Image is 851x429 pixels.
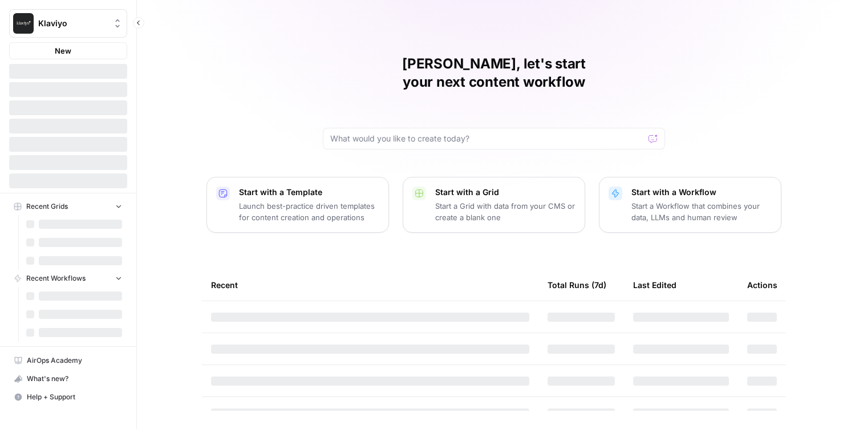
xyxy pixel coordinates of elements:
p: Launch best-practice driven templates for content creation and operations [239,200,379,223]
button: Help + Support [9,388,127,406]
button: Workspace: Klaviyo [9,9,127,38]
div: Total Runs (7d) [548,269,606,301]
button: Recent Grids [9,198,127,215]
img: Klaviyo Logo [13,13,34,34]
span: AirOps Academy [27,355,122,366]
span: Recent Grids [26,201,68,212]
button: Recent Workflows [9,270,127,287]
h1: [PERSON_NAME], let's start your next content workflow [323,55,665,91]
p: Start with a Template [239,187,379,198]
div: Recent [211,269,529,301]
div: What's new? [10,370,127,387]
p: Start a Grid with data from your CMS or create a blank one [435,200,576,223]
p: Start with a Grid [435,187,576,198]
div: Last Edited [633,269,676,301]
a: AirOps Academy [9,351,127,370]
button: Start with a WorkflowStart a Workflow that combines your data, LLMs and human review [599,177,781,233]
div: Actions [747,269,777,301]
button: Start with a GridStart a Grid with data from your CMS or create a blank one [403,177,585,233]
input: What would you like to create today? [330,133,644,144]
span: Help + Support [27,392,122,402]
p: Start with a Workflow [631,187,772,198]
button: New [9,42,127,59]
button: Start with a TemplateLaunch best-practice driven templates for content creation and operations [206,177,389,233]
p: Start a Workflow that combines your data, LLMs and human review [631,200,772,223]
span: Klaviyo [38,18,107,29]
span: Recent Workflows [26,273,86,284]
button: What's new? [9,370,127,388]
span: New [55,45,71,56]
